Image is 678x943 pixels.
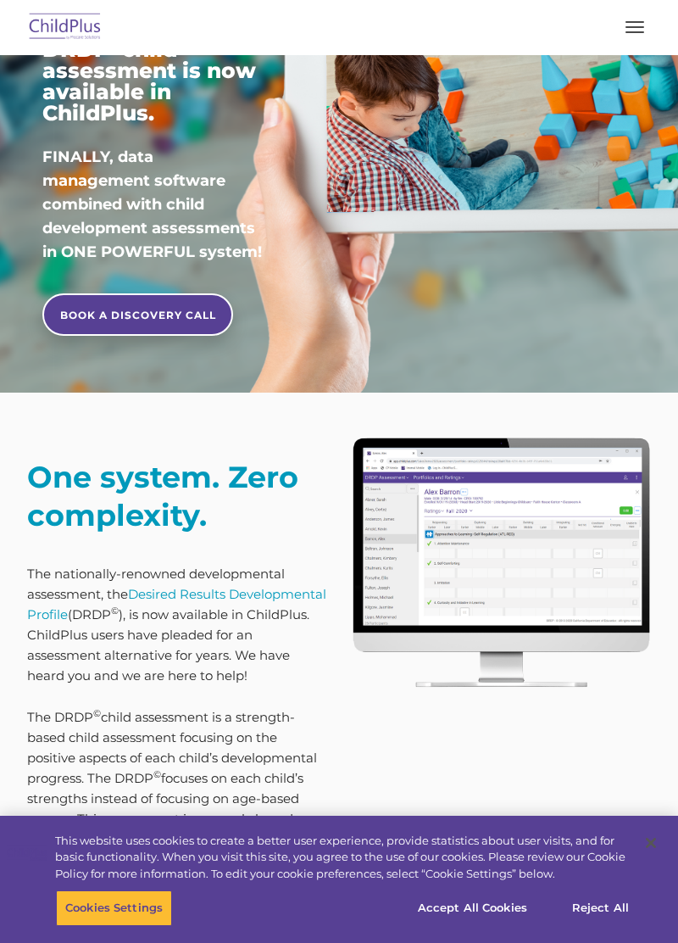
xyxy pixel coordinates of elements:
[547,890,653,926] button: Reject All
[27,586,326,622] a: Desired Results Developmental Profile
[632,824,670,862] button: Close
[408,890,536,926] button: Accept All Cookies
[153,768,161,780] sup: ©
[42,293,233,336] a: BOOK A DISCOVERY CALL
[93,707,101,719] sup: ©
[352,437,652,689] img: DRDP-Desktop-2020
[55,833,631,883] div: This website uses cookies to create a better user experience, provide statistics about user visit...
[27,459,298,533] strong: One system. Zero complexity.
[56,890,172,926] button: Cookies Settings
[42,148,262,261] span: FINALLY, data management software combined with child development assessments in ONE POWERFUL sys...
[25,8,105,47] img: ChildPlus by Procare Solutions
[27,564,327,686] p: The nationally-renowned developmental assessment, the (DRDP ), is now available in ChildPlus. Chi...
[111,605,119,617] sup: ©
